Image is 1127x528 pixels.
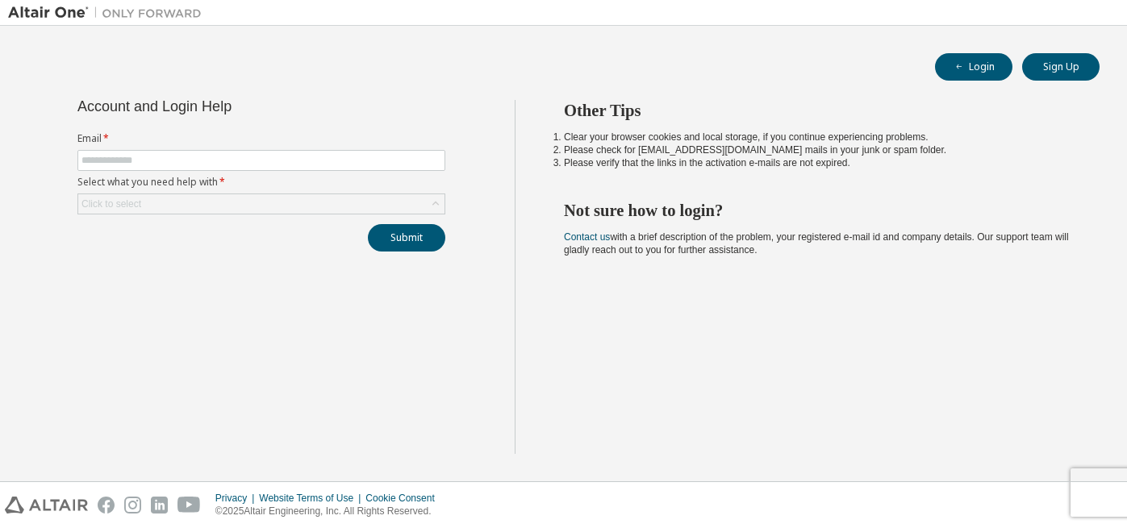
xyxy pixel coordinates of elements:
[368,224,445,252] button: Submit
[78,194,445,214] div: Click to select
[259,492,365,505] div: Website Terms of Use
[98,497,115,513] img: facebook.svg
[564,231,1069,256] span: with a brief description of the problem, your registered e-mail id and company details. Our suppo...
[365,492,444,505] div: Cookie Consent
[8,5,210,21] img: Altair One
[77,100,372,113] div: Account and Login Help
[151,497,168,513] img: linkedin.svg
[215,505,445,518] p: © 2025 Altair Engineering, Inc. All Rights Reserved.
[564,100,1071,121] h2: Other Tips
[177,497,201,513] img: youtube.svg
[564,231,610,243] a: Contact us
[564,156,1071,169] li: Please verify that the links in the activation e-mails are not expired.
[77,176,445,189] label: Select what you need help with
[935,53,1012,81] button: Login
[564,131,1071,143] li: Clear your browser cookies and local storage, if you continue experiencing problems.
[564,143,1071,156] li: Please check for [EMAIL_ADDRESS][DOMAIN_NAME] mails in your junk or spam folder.
[1022,53,1100,81] button: Sign Up
[215,492,259,505] div: Privacy
[124,497,141,513] img: instagram.svg
[564,200,1071,221] h2: Not sure how to login?
[5,497,88,513] img: altair_logo.svg
[77,132,445,145] label: Email
[81,197,141,210] div: Click to select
